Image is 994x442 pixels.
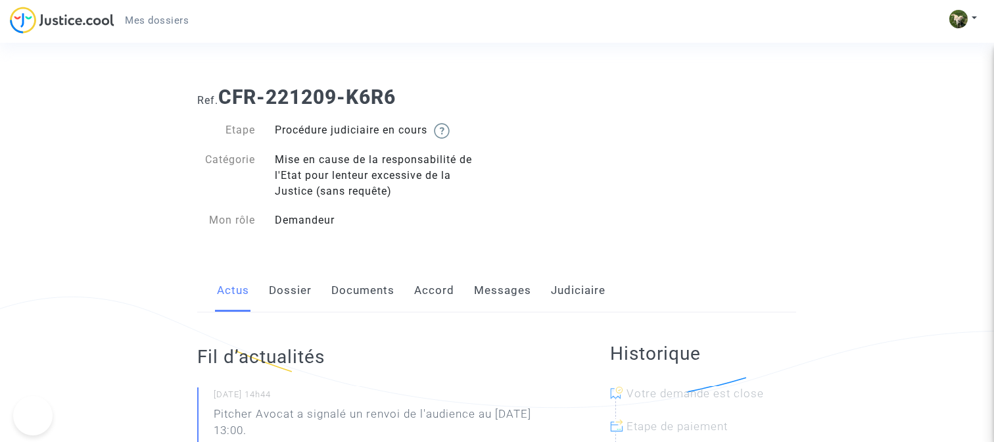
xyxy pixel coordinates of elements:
[414,269,454,312] a: Accord
[197,345,557,368] h2: Fil d’actualités
[331,269,394,312] a: Documents
[265,212,497,228] div: Demandeur
[13,396,53,435] iframe: Help Scout Beacon - Open
[217,269,249,312] a: Actus
[187,122,265,139] div: Etape
[265,152,497,199] div: Mise en cause de la responsabilité de l'Etat pour lenteur excessive de la Justice (sans requête)
[265,122,497,139] div: Procédure judiciaire en cours
[114,11,199,30] a: Mes dossiers
[218,86,396,109] b: CFR-221209-K6R6
[949,10,968,28] img: AEdFTp4bS2sYCDeBNFLxvGVuBYxmVZ9YJB9ha_tS63k8lA=s96-c
[197,94,218,107] span: Ref.
[187,152,265,199] div: Catégorie
[551,269,605,312] a: Judiciaire
[187,212,265,228] div: Mon rôle
[10,7,114,34] img: jc-logo.svg
[627,387,764,400] span: Votre demande est close
[269,269,312,312] a: Dossier
[434,123,450,139] img: help.svg
[125,14,189,26] span: Mes dossiers
[474,269,531,312] a: Messages
[610,342,797,365] h2: Historique
[214,389,557,406] small: [DATE] 14h44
